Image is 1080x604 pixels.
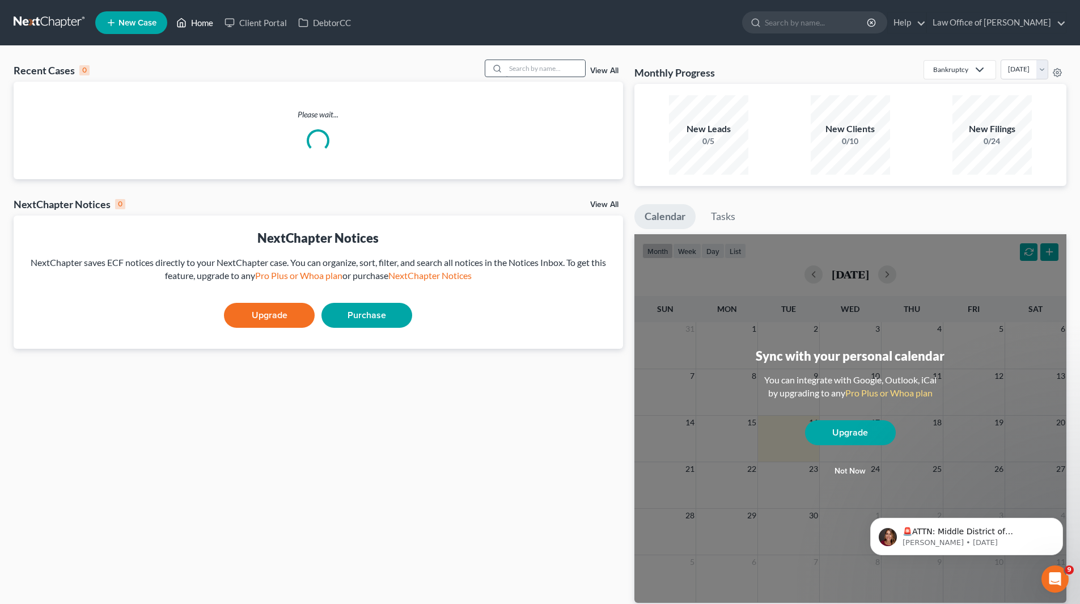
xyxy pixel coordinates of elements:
iframe: Intercom live chat [1041,565,1069,593]
div: 0 [79,65,90,75]
a: Calendar [634,204,696,229]
div: NextChapter saves ECF notices directly to your NextChapter case. You can organize, sort, filter, ... [23,256,614,282]
a: Tasks [701,204,746,229]
div: 0 [115,199,125,209]
div: New Filings [952,123,1032,136]
span: 9 [1065,565,1074,575]
div: NextChapter Notices [23,229,614,247]
input: Search by name... [765,12,869,33]
div: Bankruptcy [933,65,968,74]
a: Help [888,12,926,33]
div: 0/10 [811,136,890,147]
a: Client Portal [219,12,293,33]
input: Search by name... [506,60,585,77]
div: New Leads [669,123,748,136]
a: Upgrade [805,420,896,445]
a: DebtorCC [293,12,357,33]
div: Sync with your personal calendar [756,347,945,365]
span: New Case [118,19,156,27]
div: Recent Cases [14,64,90,77]
iframe: Intercom notifications message [853,494,1080,573]
button: Not now [805,460,896,483]
div: 0/5 [669,136,748,147]
div: NextChapter Notices [14,197,125,211]
a: NextChapter Notices [388,270,472,281]
div: New Clients [811,123,890,136]
a: Upgrade [224,303,315,328]
div: 0/24 [952,136,1032,147]
a: View All [590,67,619,75]
div: You can integrate with Google, Outlook, iCal by upgrading to any [760,374,941,400]
a: Pro Plus or Whoa plan [845,387,933,398]
a: Purchase [321,303,412,328]
p: Please wait... [14,109,623,120]
a: Law Office of [PERSON_NAME] [927,12,1066,33]
h3: Monthly Progress [634,66,715,79]
a: Pro Plus or Whoa plan [255,270,342,281]
a: View All [590,201,619,209]
a: Home [171,12,219,33]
